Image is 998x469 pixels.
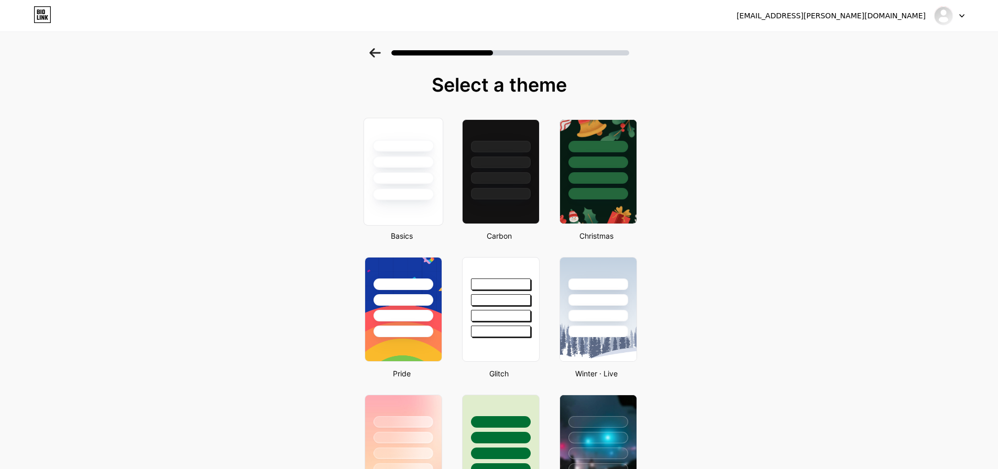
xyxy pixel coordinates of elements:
div: Pride [361,368,442,379]
div: Winter · Live [556,368,637,379]
img: brosur_ppdb [934,6,953,26]
div: Carbon [459,230,540,241]
div: Glitch [459,368,540,379]
div: Select a theme [360,74,638,95]
div: Christmas [556,230,637,241]
div: Basics [361,230,442,241]
div: [EMAIL_ADDRESS][PERSON_NAME][DOMAIN_NAME] [737,10,926,21]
